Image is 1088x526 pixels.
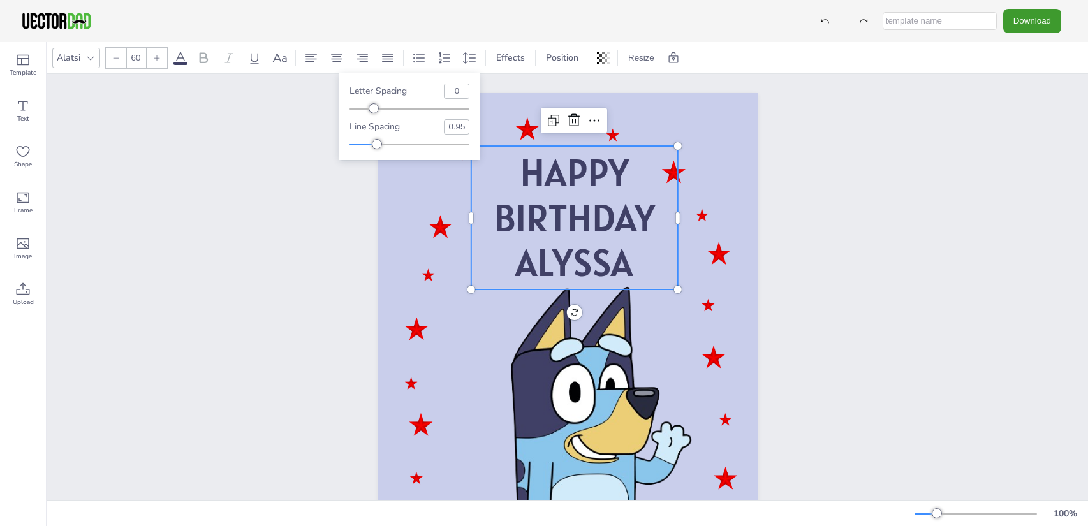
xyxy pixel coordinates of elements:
span: Position [543,52,581,64]
span: Text [17,113,29,124]
span: Template [10,68,36,78]
button: Resize [623,48,659,68]
span: Effects [494,52,527,64]
div: Letter spacing [349,85,434,97]
button: Download [1003,9,1061,33]
img: VectorDad-1.png [20,11,92,31]
span: Upload [13,297,34,307]
span: Frame [14,205,33,216]
span: BIRTHDAY [494,193,655,242]
span: ALYSSA [515,238,633,287]
input: template name [883,12,997,30]
div: 100 % [1050,508,1080,520]
div: Line spacing [349,121,434,133]
span: Image [14,251,32,261]
span: HAPPY [520,148,629,197]
span: Shape [14,159,32,170]
div: Alatsi [54,49,83,66]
